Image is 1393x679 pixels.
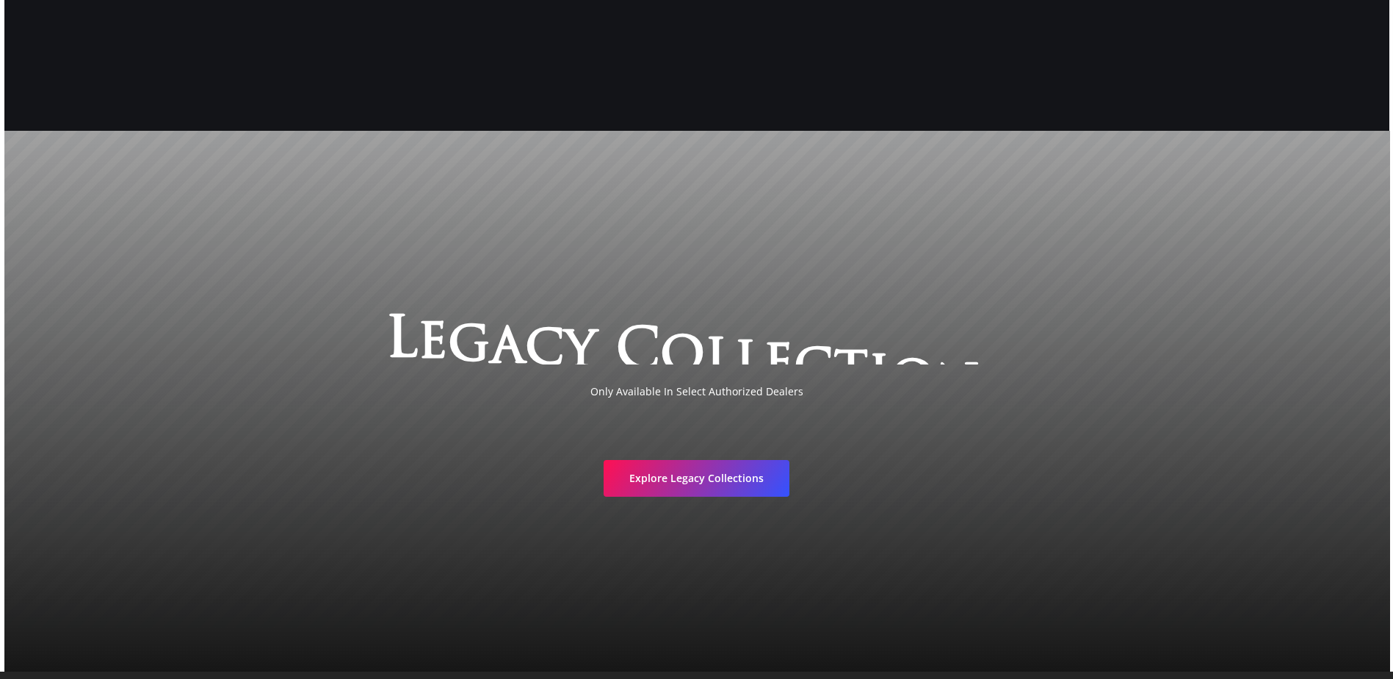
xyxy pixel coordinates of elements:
p: Only Available In Select Authorized Dealers [142,382,1251,401]
span: a [491,315,525,381]
span: t [833,339,868,406]
span: e [418,312,448,378]
span: s [981,357,1009,424]
span: l [705,326,734,393]
span: n [935,353,981,420]
span: l [734,329,764,396]
span: c [525,317,565,384]
span: e [764,333,794,400]
span: Explore Legacy Collections [629,471,764,486]
a: Explore Legacy Collections [604,460,789,497]
span: i [868,344,890,411]
span: o [660,323,705,390]
span: c [794,336,833,403]
span: o [890,348,935,415]
span: y [565,319,597,386]
h3: Legacy Collections [142,298,1251,364]
span: L [385,310,418,377]
span: C [615,321,660,388]
span: g [448,313,491,380]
